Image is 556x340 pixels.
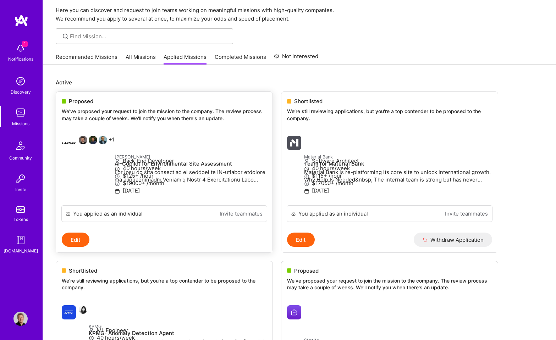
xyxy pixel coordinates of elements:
[16,206,25,213] img: tokens
[304,189,309,194] i: icon Calendar
[11,88,31,96] div: Discovery
[69,267,97,274] span: Shortlisted
[13,312,28,326] img: User Avatar
[56,53,117,65] a: Recommended Missions
[445,210,488,217] a: Invite teammates
[304,157,492,165] p: Software Architect
[89,327,267,334] p: ML Engineer
[89,136,97,144] img: Nhan Tran
[73,210,143,217] div: You applied as an individual
[69,97,93,105] span: Proposed
[215,53,266,65] a: Completed Missions
[70,33,228,40] input: Find Mission...
[414,233,492,247] button: Withdraw Application
[287,108,492,122] p: We’re still reviewing applications, but you're a top contender to be proposed to the company.
[294,97,323,105] span: Shortlisted
[13,74,28,88] img: discovery
[22,41,28,47] span: 1
[115,172,267,179] p: $125+ /hour
[9,154,32,162] div: Community
[115,166,120,172] i: icon Clock
[13,216,28,223] div: Tokens
[304,179,492,187] p: $17000+ /month
[56,79,543,86] p: Active
[220,210,263,217] a: Invite teammates
[115,159,120,164] i: icon Applicant
[15,186,26,193] div: Invite
[115,189,120,194] i: icon Calendar
[115,157,267,165] p: Back-End Developer
[304,166,309,172] i: icon Clock
[56,6,543,23] p: Here you can discover and request to join teams working on meaningful missions with high-quality ...
[304,159,309,164] i: icon Applicant
[14,14,28,27] img: logo
[13,172,28,186] img: Invite
[304,181,309,186] i: icon MoneyGray
[56,130,273,205] a: Langan company logoBerkan HizirogluNhan TranMarcin Wylot+1[PERSON_NAME]AI-Copilot for Environment...
[4,247,38,255] div: [DOMAIN_NAME]
[298,210,368,217] div: You applied as an individual
[115,187,267,194] p: [DATE]
[89,328,94,333] i: icon Applicant
[304,174,309,179] i: icon MoneyGray
[79,136,87,144] img: Berkan Hiziroglu
[115,181,120,186] i: icon MoneyGray
[12,312,29,326] a: User Avatar
[126,53,156,65] a: All Missions
[304,172,492,179] p: $115+ /hour
[115,165,267,172] p: 40 hours/week
[281,130,498,205] a: Material Bank company logoMaterial BankTeam for Material BankMaterial Bank is re-platforming its ...
[13,233,28,247] img: guide book
[99,136,107,144] img: Marcin Wylot
[115,174,120,179] i: icon MoneyGray
[62,108,267,122] p: We've proposed your request to join the mission to the company. The review process may take a cou...
[12,120,29,127] div: Missions
[164,53,207,65] a: Applied Missions
[62,305,76,319] img: KPMG company logo
[13,106,28,120] img: teamwork
[13,41,28,55] img: bell
[287,305,301,319] img: Stealth company logo
[274,52,318,65] a: Not Interested
[294,267,319,274] span: Proposed
[62,277,267,291] p: We’re still reviewing applications, but you're a top contender to be proposed to the company.
[12,137,29,154] img: Community
[61,32,70,40] i: icon SearchGrey
[79,305,87,314] img: Carleen Pan
[62,136,115,150] div: +1
[304,187,492,194] p: [DATE]
[304,165,492,172] p: 40 hours/week
[115,179,267,187] p: $19000+ /month
[62,136,76,150] img: Langan company logo
[287,277,492,291] p: We've proposed your request to join the mission to the company. The review process may take a cou...
[8,55,33,63] div: Notifications
[287,136,301,150] img: Material Bank company logo
[287,233,315,247] button: Edit
[62,233,89,247] button: Edit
